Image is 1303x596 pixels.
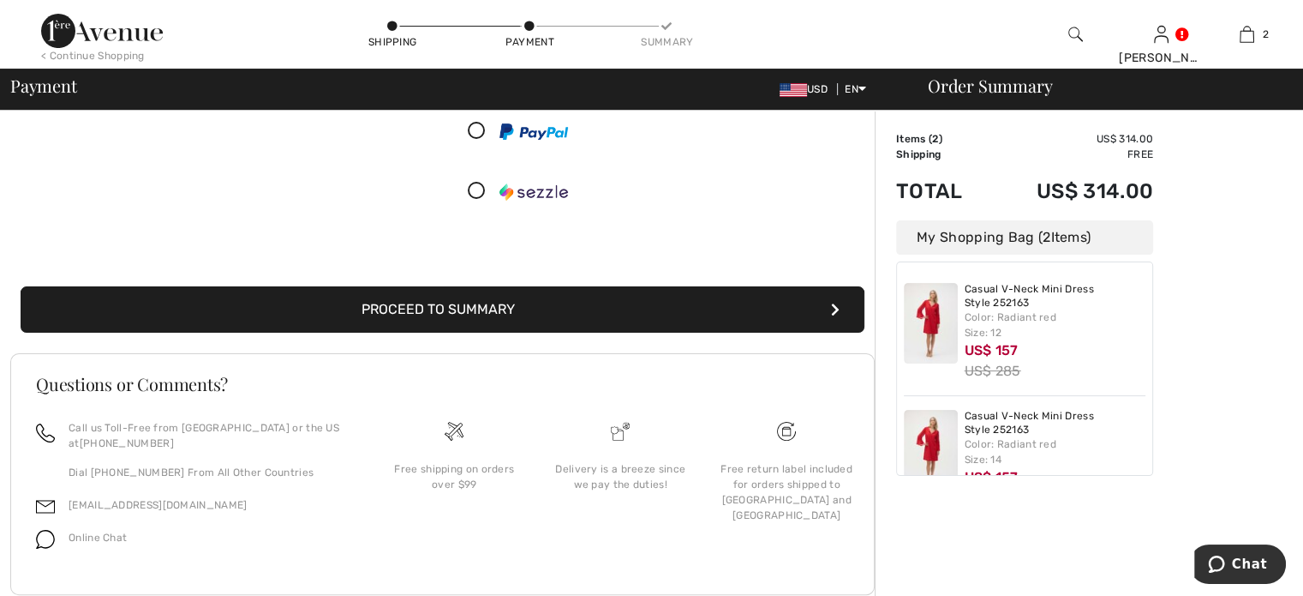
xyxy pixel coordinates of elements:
img: US Dollar [780,83,807,97]
td: Free [989,147,1153,162]
a: [PHONE_NUMBER] [80,437,174,449]
div: Order Summary [907,77,1293,94]
span: US$ 157 [965,469,1019,485]
img: Casual V-Neck Mini Dress Style 252163 [904,410,958,491]
td: US$ 314.00 [989,162,1153,220]
p: Dial [PHONE_NUMBER] From All Other Countries [69,465,350,480]
img: email [36,497,55,516]
span: 2 [1043,229,1050,245]
h3: Questions or Comments? [36,376,849,393]
td: Shipping [896,147,989,162]
span: Online Chat [69,532,127,544]
s: US$ 285 [965,363,1021,379]
a: [EMAIL_ADDRESS][DOMAIN_NAME] [69,499,247,511]
div: Color: Radiant red Size: 14 [965,436,1146,467]
div: Shipping [367,34,418,50]
span: EN [845,83,866,95]
span: Payment [10,77,76,94]
div: Payment [504,34,555,50]
a: Sign In [1154,26,1169,42]
div: Color: Radiant red Size: 12 [965,310,1146,340]
img: Delivery is a breeze since we pay the duties! [611,422,630,441]
span: USD [780,83,834,95]
div: Free return label included for orders shipped to [GEOGRAPHIC_DATA] and [GEOGRAPHIC_DATA] [717,461,856,523]
div: My Shopping Bag ( Items) [896,220,1153,255]
div: Delivery is a breeze since we pay the duties! [551,461,690,492]
a: 2 [1204,24,1288,45]
div: Summary [641,34,692,50]
td: Items ( ) [896,131,989,147]
img: Free shipping on orders over $99 [445,422,463,441]
td: Total [896,162,989,220]
span: US$ 157 [965,342,1019,358]
img: Free shipping on orders over $99 [777,422,796,441]
img: call [36,424,55,442]
a: Casual V-Neck Mini Dress Style 252163 [965,283,1146,310]
button: Proceed to Summary [21,286,864,333]
div: < Continue Shopping [41,48,145,63]
iframe: Opens a widget where you can chat to one of our agents [1194,545,1286,587]
img: Sezzle [499,184,568,201]
img: My Bag [1240,24,1254,45]
a: Casual V-Neck Mini Dress Style 252163 [965,410,1146,436]
img: 1ère Avenue [41,14,163,48]
img: search the website [1068,24,1083,45]
div: [PERSON_NAME] [1119,49,1203,67]
div: Free shipping on orders over $99 [385,461,523,492]
p: Call us Toll-Free from [GEOGRAPHIC_DATA] or the US at [69,420,350,451]
span: 2 [932,133,938,145]
img: PayPal [499,123,568,140]
span: 2 [1263,27,1269,42]
td: US$ 314.00 [989,131,1153,147]
img: My Info [1154,24,1169,45]
img: chat [36,530,55,549]
img: Casual V-Neck Mini Dress Style 252163 [904,283,958,364]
